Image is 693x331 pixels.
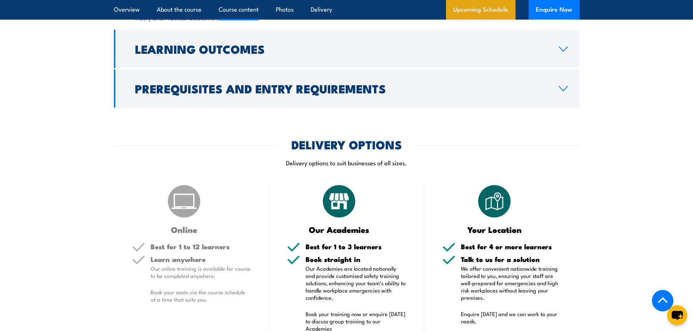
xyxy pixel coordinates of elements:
button: chat-button [667,305,687,325]
p: Book your seats via the course schedule at a time that suits you. [151,288,251,303]
p: Enquire [DATE] and we can work to your needs. [461,310,561,325]
a: Prerequisites and Entry Requirements [114,69,580,108]
h5: Talk to us for a solution [461,256,561,263]
h5: Book straight in [306,256,406,263]
p: Our Academies are located nationally and provide customised safety training solutions, enhancing ... [306,265,406,301]
h2: Learning Outcomes [135,44,547,54]
a: Learning Outcomes [114,30,580,68]
h2: Prerequisites and Entry Requirements [135,83,547,93]
h3: Online [132,225,236,234]
p: Our online training is available for course to be completed anywhere. [151,265,251,279]
p: Delivery options to suit businesses of all sizes. [114,158,580,167]
h5: Best for 4 or more learners [461,243,561,250]
h3: Your Location [442,225,547,234]
h2: DELIVERY OPTIONS [291,139,402,149]
h5: Learn anywhere [151,256,251,263]
p: We offer convenient nationwide training tailored to you, ensuring your staff are well-prepared fo... [461,265,561,301]
h5: Best for 1 to 12 learners [151,243,251,250]
h3: Our Academies [287,225,391,234]
h5: Best for 1 to 3 learners [306,243,406,250]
